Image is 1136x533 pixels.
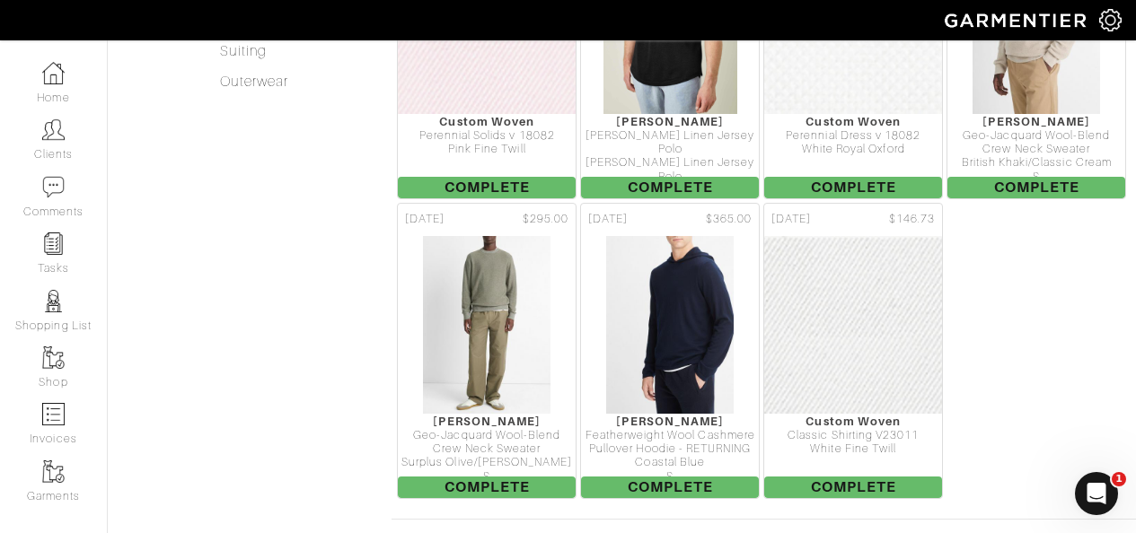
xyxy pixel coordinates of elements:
[42,176,65,198] img: comment-icon-a0a6a9ef722e966f86d9cbdc48e553b5cf19dbc54f86b18d962a5391bc8f6eb6.png
[947,170,1125,184] div: S
[581,415,759,428] div: [PERSON_NAME]
[581,115,759,128] div: [PERSON_NAME]
[42,290,65,312] img: stylists-icon-eb353228a002819b7ec25b43dbf5f0378dd9e0616d9560372ff212230b889e62.png
[936,4,1099,36] img: garmentier-logo-header-white-b43fb05a5012e4ada735d5af1a66efaba907eab6374d6393d1fbf88cb4ef424d.png
[578,201,762,501] a: [DATE] $365.00 [PERSON_NAME] Featherweight Wool Cashmere Pullover Hoodie - RETURNING Coastal Blue...
[764,115,942,128] div: Custom Woven
[706,211,752,228] span: $365.00
[220,43,266,59] a: Suiting
[581,456,759,469] div: Coastal Blue
[764,177,942,198] span: Complete
[422,235,551,415] img: 3tRBaJmXbqj38uPo8be92QzM
[764,415,942,428] div: Custom Woven
[398,456,576,469] div: Surplus Olive/[PERSON_NAME]
[398,429,576,457] div: Geo-Jacquard Wool-Blend Crew Neck Sweater
[398,129,576,143] div: Perennial Solids v 18082
[42,346,65,369] img: garments-icon-b7da505a4dc4fd61783c78ac3ca0ef83fa9d6f193b1c9dc38574b1d14d53ca28.png
[764,129,942,143] div: Perennial Dress v 18082
[581,470,759,484] div: S
[220,74,287,90] a: Outerwear
[42,232,65,255] img: reminder-icon-8004d30b9f0a5d33ae49ab947aed9ed385cf756f9e5892f1edd6e32f2345188e.png
[395,201,578,501] a: [DATE] $295.00 [PERSON_NAME] Geo-Jacquard Wool-Blend Crew Neck Sweater Surplus Olive/[PERSON_NAME...
[1112,472,1126,486] span: 1
[764,429,942,442] div: Classic Shirting V23011
[581,156,759,184] div: [PERSON_NAME] Linen Jersey Polo
[762,201,945,501] a: [DATE] $146.73 Custom Woven Classic Shirting V23011 White Fine Twill Complete
[398,177,576,198] span: Complete
[523,211,568,228] span: $295.00
[398,415,576,428] div: [PERSON_NAME]
[947,177,1125,198] span: Complete
[581,476,759,498] span: Complete
[42,62,65,84] img: dashboard-icon-dbcd8f5a0b271acd01030246c82b418ddd0df26cd7fceb0bd07c9910d44c42f6.png
[398,476,576,498] span: Complete
[947,115,1125,128] div: [PERSON_NAME]
[764,442,942,456] div: White Fine Twill
[764,476,942,498] span: Complete
[398,143,576,156] div: Pink Fine Twill
[764,143,942,156] div: White Royal Oxford
[947,156,1125,170] div: British Khaki/Classic Cream
[405,211,445,228] span: [DATE]
[771,211,811,228] span: [DATE]
[947,129,1125,157] div: Geo-Jacquard Wool-Blend Crew Neck Sweater
[42,118,65,141] img: clients-icon-6bae9207a08558b7cb47a8932f037763ab4055f8c8b6bfacd5dc20c3e0201464.png
[398,115,576,128] div: Custom Woven
[42,403,65,425] img: orders-icon-0abe47150d42831381b5fb84f609e132dff9fe21cb692f30cb5eec754e2cba89.png
[1099,9,1122,31] img: gear-icon-white-bd11855cb880d31180b6d7d6211b90ccbf57a29d726f0c71d8c61bd08dd39cc2.png
[1075,472,1118,515] iframe: Intercom live chat
[889,211,935,228] span: $146.73
[581,129,759,157] div: [PERSON_NAME] Linen Jersey Polo
[588,211,628,228] span: [DATE]
[605,235,735,415] img: e8JBWe22DH6WNPqcr1XkyswZ
[398,470,576,484] div: S
[581,429,759,457] div: Featherweight Wool Cashmere Pullover Hoodie - RETURNING
[42,460,65,483] img: garments-icon-b7da505a4dc4fd61783c78ac3ca0ef83fa9d6f193b1c9dc38574b1d14d53ca28.png
[581,177,759,198] span: Complete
